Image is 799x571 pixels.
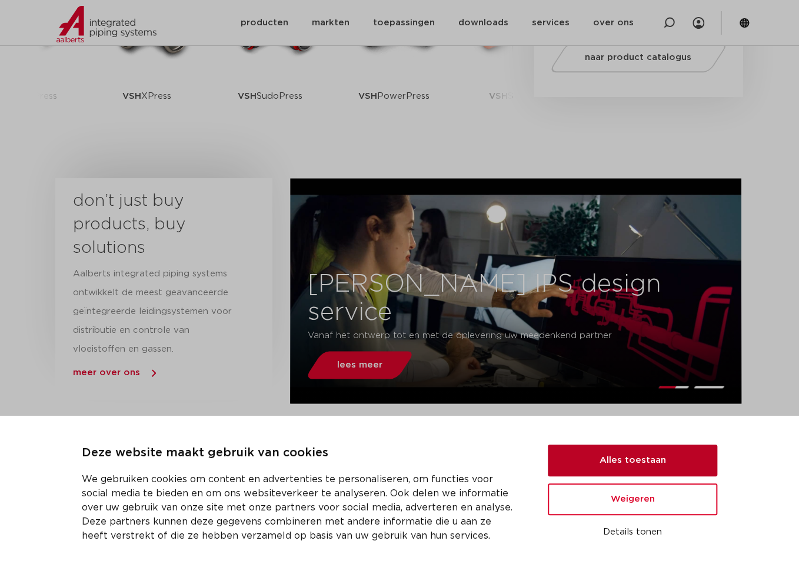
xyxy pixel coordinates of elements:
[358,92,377,101] strong: VSH
[304,351,415,379] a: lees meer
[238,59,302,133] p: SudoPress
[489,92,508,101] strong: VSH
[122,92,141,101] strong: VSH
[548,483,717,515] button: Weigeren
[73,265,233,359] p: Aalberts integrated piping systems ontwikkelt de meest geavanceerde geïntegreerde leidingsystemen...
[73,189,233,260] h3: don’t just buy products, buy solutions
[548,42,729,72] a: naar product catalogus
[358,59,430,133] p: PowerPress
[489,59,546,133] p: Shurjoint
[122,59,171,133] p: XPress
[238,92,257,101] strong: VSH
[585,53,692,62] span: naar product catalogus
[82,444,520,463] p: Deze website maakt gebruik van cookies
[694,386,725,388] li: Page dot 2
[73,368,140,377] a: meer over ons
[548,522,717,542] button: Details tonen
[658,386,690,388] li: Page dot 1
[337,360,382,369] span: lees meer
[308,326,653,345] p: Vanaf het ontwerp tot en met de oplevering uw meedenkend partner
[548,445,717,476] button: Alles toestaan
[82,472,520,543] p: We gebruiken cookies om content en advertenties te personaliseren, om functies voor social media ...
[290,270,741,326] h3: [PERSON_NAME] IPS design service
